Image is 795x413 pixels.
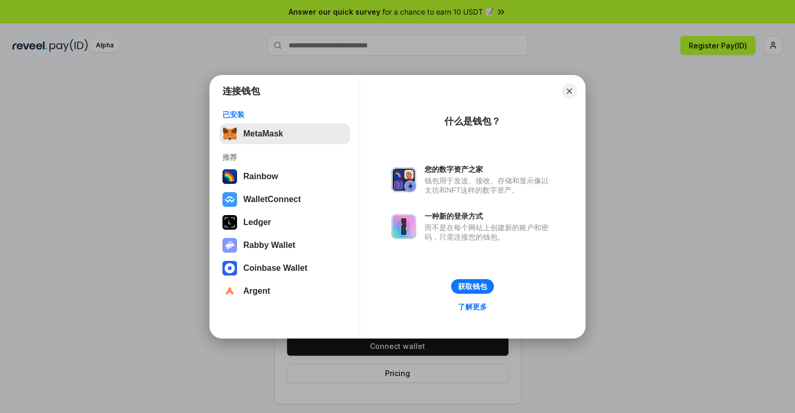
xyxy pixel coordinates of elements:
img: svg+xml,%3Csvg%20xmlns%3D%22http%3A%2F%2Fwww.w3.org%2F2000%2Fsvg%22%20width%3D%2228%22%20height%3... [222,215,237,230]
div: Coinbase Wallet [243,264,307,273]
div: 一种新的登录方式 [425,211,554,221]
div: 了解更多 [458,302,487,311]
div: Rainbow [243,172,278,181]
img: svg+xml,%3Csvg%20width%3D%22120%22%20height%3D%22120%22%20viewBox%3D%220%200%20120%20120%22%20fil... [222,169,237,184]
img: svg+xml,%3Csvg%20width%3D%2228%22%20height%3D%2228%22%20viewBox%3D%220%200%2028%2028%22%20fill%3D... [222,261,237,276]
div: MetaMask [243,129,283,139]
img: svg+xml,%3Csvg%20width%3D%2228%22%20height%3D%2228%22%20viewBox%3D%220%200%2028%2028%22%20fill%3D... [222,192,237,207]
div: 而不是在每个网站上创建新的账户和密码，只需连接您的钱包。 [425,223,554,242]
img: svg+xml,%3Csvg%20xmlns%3D%22http%3A%2F%2Fwww.w3.org%2F2000%2Fsvg%22%20fill%3D%22none%22%20viewBox... [391,214,416,239]
div: 推荐 [222,153,347,162]
a: 了解更多 [452,300,493,314]
button: WalletConnect [219,189,350,210]
button: MetaMask [219,123,350,144]
div: Rabby Wallet [243,241,295,250]
img: svg+xml,%3Csvg%20xmlns%3D%22http%3A%2F%2Fwww.w3.org%2F2000%2Fsvg%22%20fill%3D%22none%22%20viewBox... [391,167,416,192]
div: Argent [243,286,270,296]
button: 获取钱包 [451,279,494,294]
div: 您的数字资产之家 [425,165,554,174]
h1: 连接钱包 [222,85,260,97]
div: 获取钱包 [458,282,487,291]
img: svg+xml,%3Csvg%20xmlns%3D%22http%3A%2F%2Fwww.w3.org%2F2000%2Fsvg%22%20fill%3D%22none%22%20viewBox... [222,238,237,253]
button: Argent [219,281,350,302]
img: svg+xml,%3Csvg%20fill%3D%22none%22%20height%3D%2233%22%20viewBox%3D%220%200%2035%2033%22%20width%... [222,127,237,141]
div: 已安装 [222,110,347,119]
button: Close [562,84,577,98]
div: 钱包用于发送、接收、存储和显示像以太坊和NFT这样的数字资产。 [425,176,554,195]
button: Coinbase Wallet [219,258,350,279]
button: Ledger [219,212,350,233]
div: Ledger [243,218,271,227]
div: 什么是钱包？ [444,115,501,128]
img: svg+xml,%3Csvg%20width%3D%2228%22%20height%3D%2228%22%20viewBox%3D%220%200%2028%2028%22%20fill%3D... [222,284,237,298]
button: Rainbow [219,166,350,187]
button: Rabby Wallet [219,235,350,256]
div: WalletConnect [243,195,301,204]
